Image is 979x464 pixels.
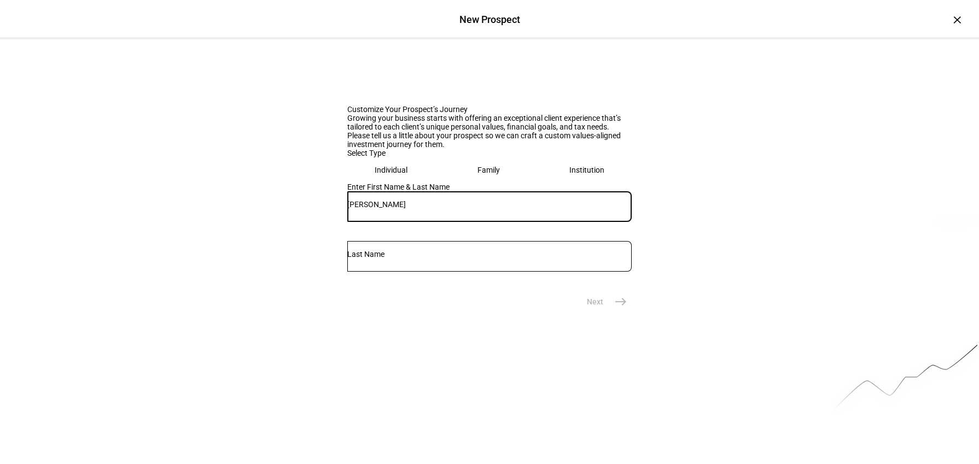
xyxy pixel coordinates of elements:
[347,105,632,114] div: Customize Your Prospect’s Journey
[347,200,632,209] input: First Name
[948,11,966,28] div: ×
[574,291,632,313] eth-stepper-button: Next
[347,250,632,259] input: Last Name
[347,183,632,191] div: Enter First Name & Last Name
[347,131,632,149] div: Please tell us a little about your prospect so we can craft a custom values-aligned investment jo...
[375,166,407,174] div: Individual
[477,166,500,174] div: Family
[347,149,632,157] div: Select Type
[569,166,604,174] div: Institution
[347,114,632,131] div: Growing your business starts with offering an exceptional client experience that’s tailored to ea...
